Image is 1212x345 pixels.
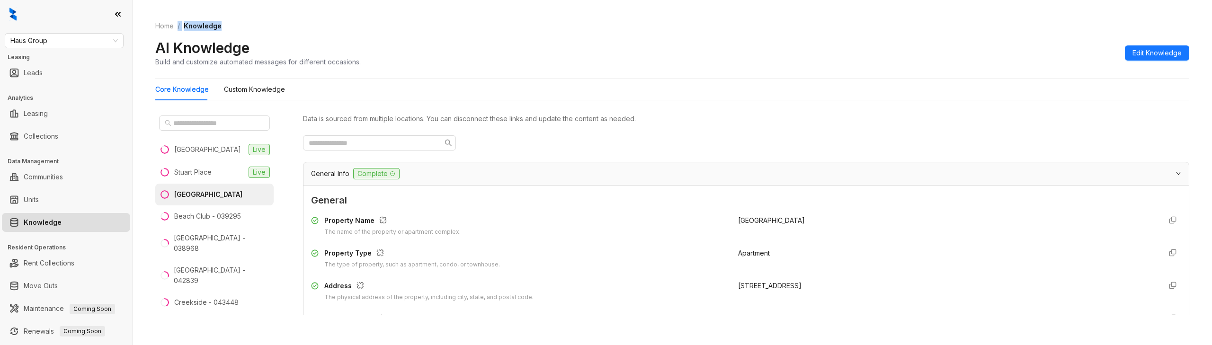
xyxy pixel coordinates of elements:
[155,39,250,57] h2: AI Knowledge
[1125,45,1189,61] button: Edit Knowledge
[70,304,115,314] span: Coming Soon
[178,21,180,31] li: /
[324,313,494,326] div: Phone Number
[324,215,461,228] div: Property Name
[249,144,270,155] span: Live
[174,211,241,221] div: Beach Club - 039295
[8,94,132,102] h3: Analytics
[155,57,361,67] div: Build and customize automated messages for different occasions.
[24,254,74,273] a: Rent Collections
[224,84,285,95] div: Custom Knowledge
[2,190,130,209] li: Units
[303,162,1189,185] div: General InfoComplete
[8,157,132,166] h3: Data Management
[2,276,130,295] li: Move Outs
[324,228,461,237] div: The name of the property or apartment complex.
[2,168,130,186] li: Communities
[324,248,500,260] div: Property Type
[8,53,132,62] h3: Leasing
[174,297,239,308] div: Creekside - 043448
[24,127,58,146] a: Collections
[738,216,805,224] span: [GEOGRAPHIC_DATA]
[249,167,270,178] span: Live
[174,144,241,155] div: [GEOGRAPHIC_DATA]
[324,293,534,302] div: The physical address of the property, including city, state, and postal code.
[445,139,452,147] span: search
[2,63,130,82] li: Leads
[24,322,105,341] a: RenewalsComing Soon
[311,168,349,179] span: General Info
[324,260,500,269] div: The type of property, such as apartment, condo, or townhouse.
[738,249,770,257] span: Apartment
[24,104,48,123] a: Leasing
[174,189,242,200] div: [GEOGRAPHIC_DATA]
[1132,48,1182,58] span: Edit Knowledge
[24,276,58,295] a: Move Outs
[2,213,130,232] li: Knowledge
[1176,170,1181,176] span: expanded
[24,213,62,232] a: Knowledge
[2,127,130,146] li: Collections
[174,265,270,286] div: [GEOGRAPHIC_DATA] - 042839
[2,322,130,341] li: Renewals
[24,63,43,82] a: Leads
[155,84,209,95] div: Core Knowledge
[60,326,105,336] span: Coming Soon
[24,168,63,186] a: Communities
[8,243,132,252] h3: Resident Operations
[24,190,39,209] a: Units
[153,21,176,31] a: Home
[738,281,1154,291] div: [STREET_ADDRESS]
[2,254,130,273] li: Rent Collections
[9,8,17,21] img: logo
[353,168,400,179] span: Complete
[10,34,118,48] span: Haus Group
[2,299,130,318] li: Maintenance
[174,167,212,177] div: Stuart Place
[324,281,534,293] div: Address
[311,193,1181,208] span: General
[303,114,1189,124] div: Data is sourced from multiple locations. You can disconnect these links and update the content as...
[2,104,130,123] li: Leasing
[184,22,222,30] span: Knowledge
[165,120,171,126] span: search
[174,233,270,254] div: [GEOGRAPHIC_DATA] - 038968
[738,314,745,322] span: 111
